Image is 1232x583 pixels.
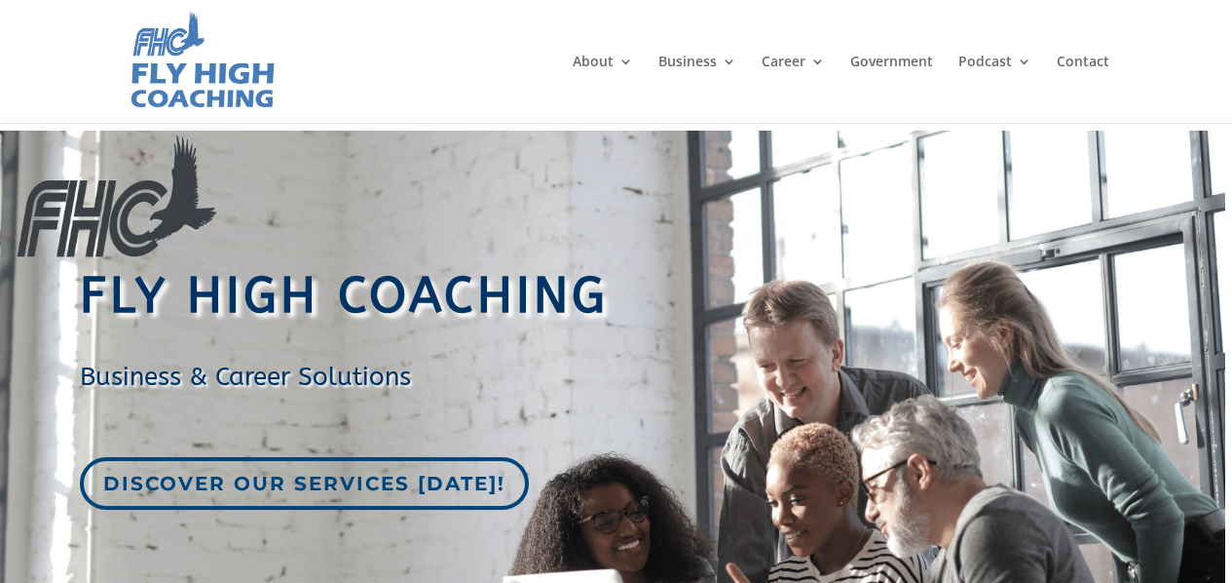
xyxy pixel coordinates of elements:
[573,55,633,123] a: About
[80,362,411,392] span: Business & Career Solutions
[128,10,277,113] img: Fly High Coaching
[1057,55,1109,123] a: Contact
[958,55,1031,123] a: Podcast
[80,457,529,510] a: Discover our services [DATE]!
[850,55,933,123] a: Government
[762,55,825,123] a: Career
[658,55,736,123] a: Business
[80,267,609,325] span: Fly High Coaching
